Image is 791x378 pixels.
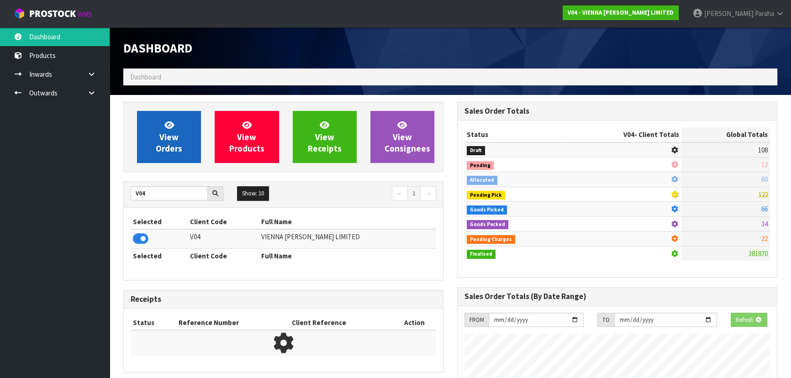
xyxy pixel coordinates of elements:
th: Selected [131,215,188,229]
span: View Orders [156,120,182,154]
th: Client Reference [290,315,392,330]
span: V04 [623,130,634,139]
span: View Receipts [308,120,342,154]
div: TO [597,313,614,327]
th: Client Code [188,249,259,263]
th: Reference Number [176,315,290,330]
span: 22 [761,234,768,243]
span: 108 [758,146,768,154]
span: [PERSON_NAME] [704,9,754,18]
span: Pending [467,161,494,170]
a: ViewConsignees [370,111,434,163]
th: Selected [131,249,188,263]
span: Paraha [755,9,774,18]
strong: V04 - VIENNA [PERSON_NAME] LIMITED [568,9,674,16]
span: 66 [761,205,768,213]
a: ViewOrders [137,111,201,163]
nav: Page navigation [290,186,437,202]
span: Dashboard [123,40,192,56]
span: View Consignees [385,120,430,154]
a: ViewReceipts [293,111,357,163]
th: Status [131,315,176,330]
input: Search clients [131,186,208,200]
th: Status [464,127,566,142]
a: 1 [407,186,421,201]
div: FROM [464,313,489,327]
span: Finalised [467,250,496,259]
span: Goods Picked [467,205,507,215]
span: 381870 [749,249,768,258]
span: Pending Charges [467,235,515,244]
a: ViewProducts [215,111,279,163]
td: VIENNA [PERSON_NAME] LIMITED [259,229,436,249]
span: ProStock [29,8,76,20]
h3: Sales Order Totals (By Date Range) [464,292,770,301]
th: Full Name [259,249,436,263]
a: V04 - VIENNA [PERSON_NAME] LIMITED [563,5,679,20]
h3: Receipts [131,295,436,304]
th: Full Name [259,215,436,229]
th: - Client Totals [566,127,681,142]
th: Global Totals [681,127,770,142]
button: Show: 10 [237,186,269,201]
span: View Products [229,120,264,154]
h3: Sales Order Totals [464,107,770,115]
th: Action [392,315,436,330]
img: cube-alt.png [14,8,25,19]
span: 34 [761,220,768,228]
span: Dashboard [130,73,161,81]
span: 122 [758,190,768,199]
a: → [420,186,436,201]
span: 12 [761,160,768,169]
th: Client Code [188,215,259,229]
span: Allocated [467,176,497,185]
span: Goods Packed [467,220,508,229]
td: V04 [188,229,259,249]
span: Pending Pick [467,191,505,200]
small: WMS [78,10,92,19]
a: ← [392,186,408,201]
span: 60 [761,175,768,184]
span: Draft [467,146,485,155]
button: Refresh [731,313,767,327]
